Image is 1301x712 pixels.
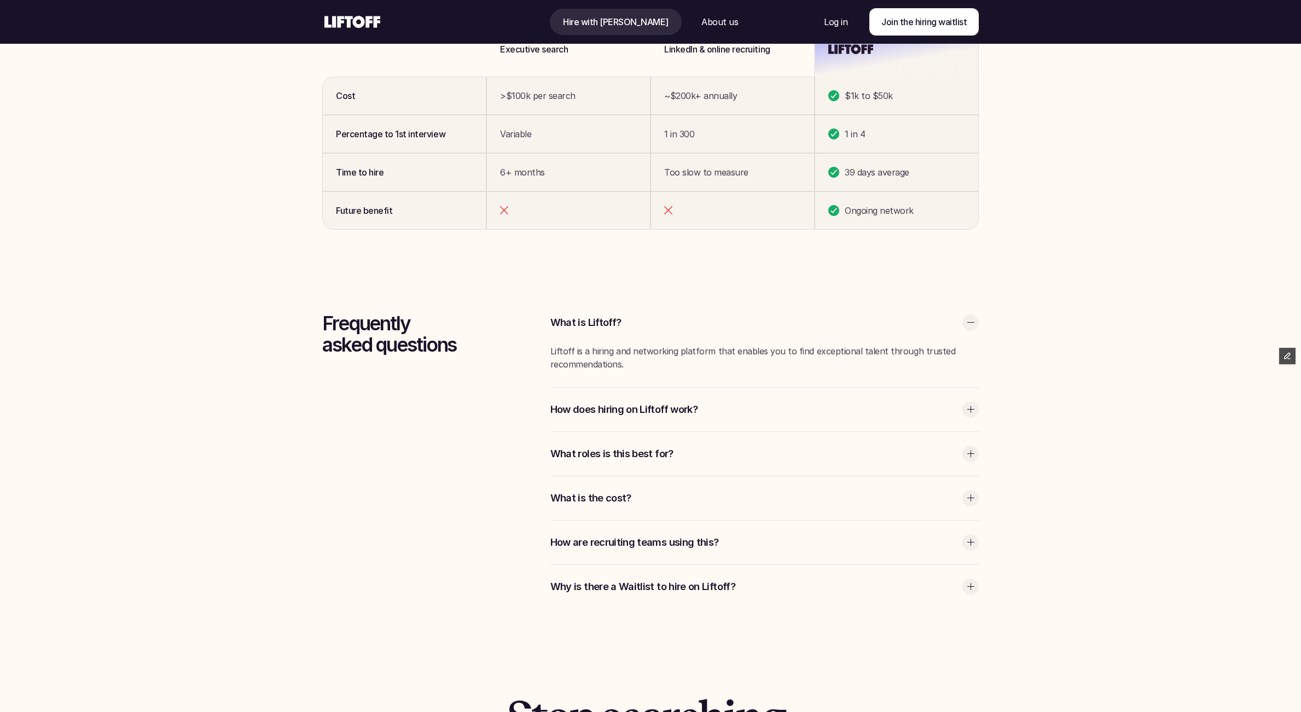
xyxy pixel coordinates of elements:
p: Future benefit [336,204,392,217]
h3: Frequently asked questions [322,313,523,355]
p: ~$200k+ annually [664,89,737,102]
p: How are recruiting teams using this? [550,535,957,550]
p: Time to hire [336,166,384,179]
a: Nav Link [811,9,861,35]
p: About us [701,15,738,28]
p: Log in [824,15,847,28]
p: Executive search [500,43,568,56]
p: What is the cost? [550,491,957,505]
a: Nav Link [550,9,682,35]
p: 1 in 300 [664,127,694,141]
p: What roles is this best for? [550,447,957,461]
p: Cost [336,89,355,102]
p: Join the hiring waitlist [881,15,967,28]
button: Edit Framer Content [1279,348,1296,364]
a: Nav Link [688,9,751,35]
p: LinkedIn & online recruiting [664,43,801,56]
a: Join the hiring waitlist [869,8,979,36]
p: Percentage to 1st interview [336,127,445,141]
p: 1 in 4 [845,127,865,141]
p: Hire with [PERSON_NAME] [563,15,669,28]
p: What is Liftoff? [550,316,957,330]
p: Variable [500,127,531,141]
p: How does hiring on Liftoff work? [550,402,957,417]
p: 6+ months [500,166,545,179]
p: Too slow to measure [664,166,748,179]
p: Ongoing network [845,204,914,217]
p: 39 days average [845,166,909,179]
p: Why is there a Waitlist to hire on Liftoff? [550,580,957,594]
p: Liftoff is a hiring and networking platform that enables you to find exceptional talent through t... [550,345,979,371]
p: $1k to $50k [845,89,893,102]
p: >$100k per search [500,89,576,102]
